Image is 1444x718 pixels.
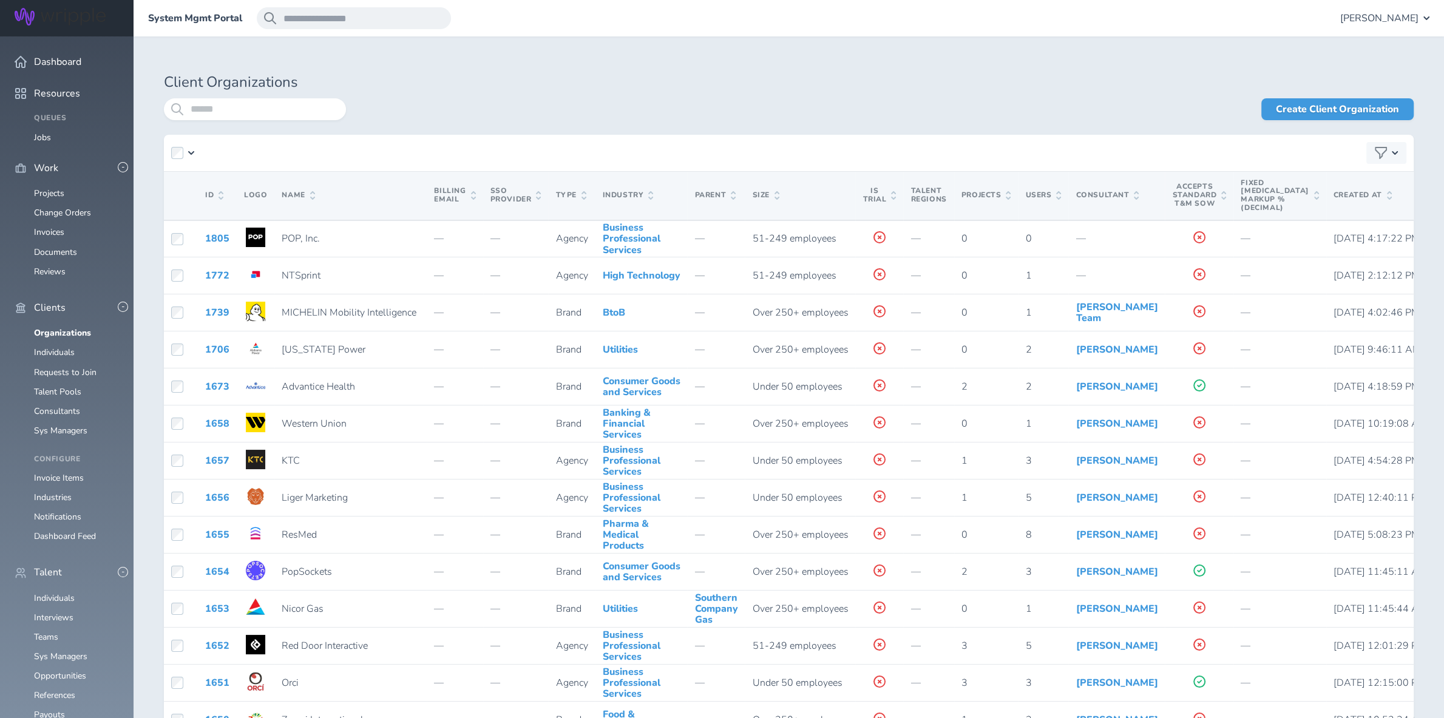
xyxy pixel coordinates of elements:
[752,269,836,282] span: 51-249 employees
[282,565,332,578] span: PopSockets
[1334,602,1427,615] span: [DATE] 11:45:44 AM
[694,269,704,282] span: —
[555,528,581,541] span: Brand
[490,640,541,651] p: —
[1076,380,1158,393] a: [PERSON_NAME]
[282,343,365,356] span: [US_STATE] Power
[961,380,968,393] span: 2
[961,528,968,541] span: 0
[910,454,920,467] span: —
[1025,232,1031,245] span: 0
[34,425,87,436] a: Sys Managers
[34,530,96,542] a: Dashboard Feed
[34,455,119,464] h4: Configure
[205,232,229,245] a: 1805
[244,190,267,200] span: Logo
[282,676,299,689] span: Orci
[1076,417,1158,430] a: [PERSON_NAME]
[1241,418,1318,429] p: —
[1334,306,1420,319] span: [DATE] 4:02:46 PM
[34,367,97,378] a: Requests to Join
[434,381,475,392] p: —
[1076,676,1158,689] a: [PERSON_NAME]
[490,677,541,688] p: —
[602,665,660,701] a: Business Professional Services
[205,565,229,578] a: 1654
[246,635,265,654] img: Logo
[34,347,75,358] a: Individuals
[1241,529,1318,540] p: —
[602,628,660,664] a: Business Professional Services
[1025,454,1031,467] span: 3
[434,603,475,614] p: —
[910,528,920,541] span: —
[282,380,355,393] span: Advantice Health
[34,386,81,398] a: Talent Pools
[434,677,475,688] p: —
[694,565,704,578] span: —
[602,517,648,553] a: Pharma & Medical Products
[1241,640,1318,651] p: —
[282,269,320,282] span: NTSprint
[555,602,581,615] span: Brand
[910,269,920,282] span: —
[1025,417,1031,430] span: 1
[246,376,265,395] img: Logo
[1172,183,1226,208] span: Accepts Standard T&M SOW
[1241,179,1318,212] span: Fixed [MEDICAL_DATA] Markup % (Decimal)
[910,565,920,578] span: —
[205,639,229,652] a: 1652
[434,566,475,577] p: —
[555,491,588,504] span: Agency
[694,191,736,200] span: Parent
[752,380,842,393] span: Under 50 employees
[34,56,81,67] span: Dashboard
[34,689,75,701] a: References
[34,266,66,277] a: Reviews
[602,269,680,282] a: High Technology
[34,631,58,643] a: Teams
[1334,491,1426,504] span: [DATE] 12:40:11 PM
[1241,603,1318,614] p: —
[1334,528,1420,541] span: [DATE] 5:08:23 PM
[1025,491,1031,504] span: 5
[246,302,265,321] img: Logo
[694,343,704,356] span: —
[1334,232,1420,245] span: [DATE] 4:17:22 PM
[910,232,920,245] span: —
[555,676,588,689] span: Agency
[961,491,968,504] span: 1
[434,187,475,204] span: Billing Email
[490,270,541,281] p: —
[694,454,704,467] span: —
[34,88,80,99] span: Resources
[118,302,128,312] button: -
[694,380,704,393] span: —
[602,374,680,399] a: Consumer Goods and Services
[555,343,581,356] span: Brand
[752,491,842,504] span: Under 50 employees
[602,406,650,442] a: Banking & Financial Services
[1076,343,1158,356] a: [PERSON_NAME]
[15,8,106,25] img: Wripple
[205,269,229,282] a: 1772
[282,191,314,200] span: Name
[490,529,541,540] p: —
[555,454,588,467] span: Agency
[246,450,265,469] img: Logo
[602,480,660,516] a: Business Professional Services
[1025,380,1031,393] span: 2
[34,511,81,523] a: Notifications
[602,443,660,479] a: Business Professional Services
[246,487,265,506] img: Logo
[34,132,51,143] a: Jobs
[1076,454,1158,467] a: [PERSON_NAME]
[752,191,779,200] span: Size
[1241,566,1318,577] p: —
[282,528,317,541] span: ResMed
[1241,270,1318,281] p: —
[555,639,588,652] span: Agency
[246,228,265,247] img: Logo
[694,591,737,627] a: Southern Company Gas
[118,567,128,577] button: -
